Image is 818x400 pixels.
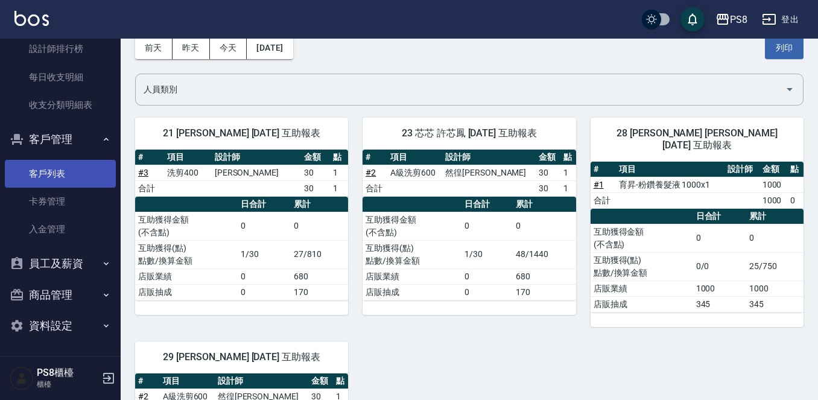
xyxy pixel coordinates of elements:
[363,150,575,197] table: a dense table
[513,240,576,268] td: 48/1440
[746,296,804,312] td: 345
[591,224,693,252] td: 互助獲得金額 (不含點)
[150,351,334,363] span: 29 [PERSON_NAME] [DATE] 互助報表
[5,310,116,341] button: 資料設定
[536,165,560,180] td: 30
[5,63,116,91] a: 每日收支明細
[330,165,348,180] td: 1
[173,37,210,59] button: 昨天
[5,35,116,63] a: 設計師排行榜
[238,212,291,240] td: 0
[212,150,301,165] th: 設計師
[387,165,442,180] td: A級洗剪600
[301,165,330,180] td: 30
[461,268,513,284] td: 0
[308,373,333,389] th: 金額
[513,212,576,240] td: 0
[247,37,293,59] button: [DATE]
[591,252,693,281] td: 互助獲得(點) 點數/換算金額
[693,296,746,312] td: 345
[746,224,804,252] td: 0
[37,367,98,379] h5: PS8櫃檯
[135,284,238,300] td: 店販抽成
[693,281,746,296] td: 1000
[693,252,746,281] td: 0/0
[291,240,348,268] td: 27/810
[5,124,116,155] button: 客戶管理
[291,284,348,300] td: 170
[135,37,173,59] button: 前天
[746,209,804,224] th: 累計
[560,150,576,165] th: 點
[787,162,804,177] th: 點
[560,180,576,196] td: 1
[536,150,560,165] th: 金額
[238,268,291,284] td: 0
[536,180,560,196] td: 30
[164,165,212,180] td: 洗剪400
[291,268,348,284] td: 680
[591,192,616,208] td: 合計
[591,162,804,209] table: a dense table
[301,150,330,165] th: 金額
[135,268,238,284] td: 店販業績
[461,197,513,212] th: 日合計
[135,197,348,300] table: a dense table
[5,188,116,215] a: 卡券管理
[5,279,116,311] button: 商品管理
[591,296,693,312] td: 店販抽成
[461,212,513,240] td: 0
[759,162,788,177] th: 金額
[301,180,330,196] td: 30
[238,197,291,212] th: 日合計
[387,150,442,165] th: 項目
[141,79,780,100] input: 人員名稱
[605,127,789,151] span: 28 [PERSON_NAME] [PERSON_NAME] [DATE] 互助報表
[135,150,164,165] th: #
[377,127,561,139] span: 23 芯芯 許芯鳳 [DATE] 互助報表
[591,209,804,313] table: a dense table
[135,212,238,240] td: 互助獲得金額 (不含點)
[164,150,212,165] th: 項目
[238,284,291,300] td: 0
[5,215,116,243] a: 入金管理
[135,240,238,268] td: 互助獲得(點) 點數/換算金額
[135,150,348,197] table: a dense table
[591,281,693,296] td: 店販業績
[5,248,116,279] button: 員工及薪資
[513,268,576,284] td: 680
[363,240,461,268] td: 互助獲得(點) 點數/換算金額
[711,7,752,32] button: PS8
[363,212,461,240] td: 互助獲得金額 (不含點)
[238,240,291,268] td: 1/30
[215,373,308,389] th: 設計師
[759,177,788,192] td: 1000
[513,284,576,300] td: 170
[330,150,348,165] th: 點
[765,37,804,59] button: 列印
[5,160,116,188] a: 客戶列表
[135,373,160,389] th: #
[363,150,387,165] th: #
[160,373,215,389] th: 項目
[746,252,804,281] td: 25/750
[461,240,513,268] td: 1/30
[560,165,576,180] td: 1
[461,284,513,300] td: 0
[616,162,724,177] th: 項目
[730,12,747,27] div: PS8
[693,224,746,252] td: 0
[757,8,804,31] button: 登出
[363,197,575,300] table: a dense table
[616,177,724,192] td: 育昇-粉鑽養髮液 1000x1
[150,127,334,139] span: 21 [PERSON_NAME] [DATE] 互助報表
[366,168,376,177] a: #2
[291,212,348,240] td: 0
[759,192,788,208] td: 1000
[291,197,348,212] th: 累計
[5,91,116,119] a: 收支分類明細表
[442,165,536,180] td: 然徨[PERSON_NAME]
[333,373,349,389] th: 點
[330,180,348,196] td: 1
[138,168,148,177] a: #3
